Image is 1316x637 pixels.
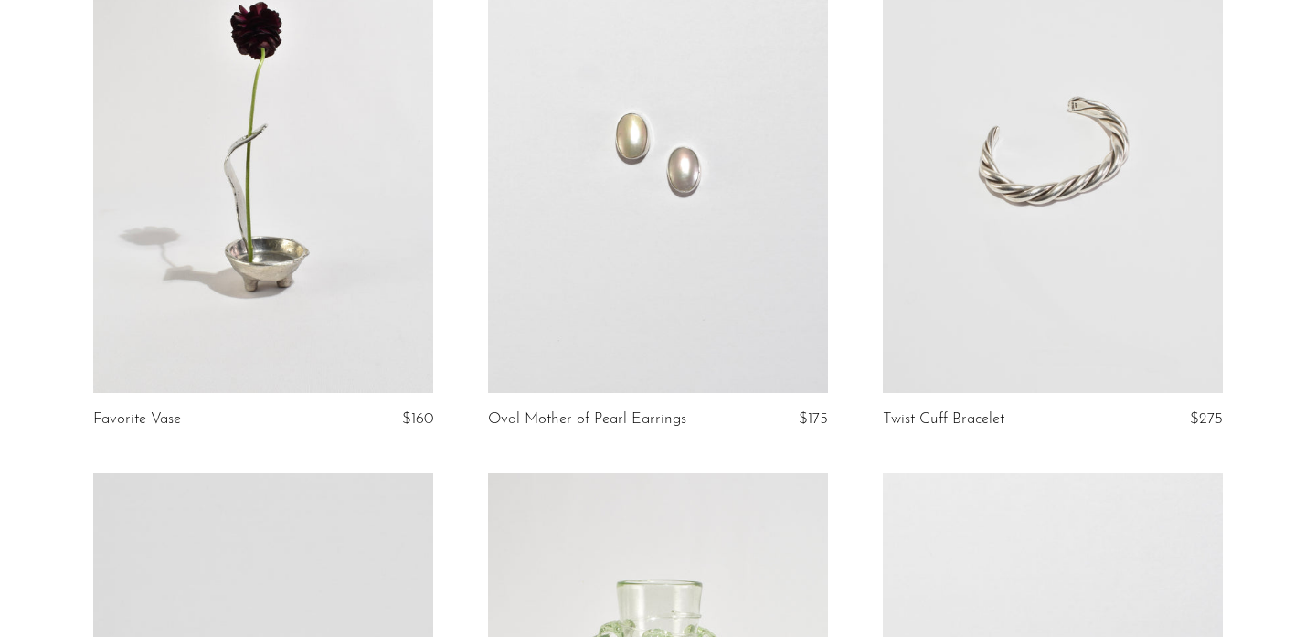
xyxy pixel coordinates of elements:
[883,411,1004,428] a: Twist Cuff Bracelet
[488,411,686,428] a: Oval Mother of Pearl Earrings
[402,411,433,427] span: $160
[799,411,828,427] span: $175
[93,411,181,428] a: Favorite Vase
[1190,411,1223,427] span: $275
